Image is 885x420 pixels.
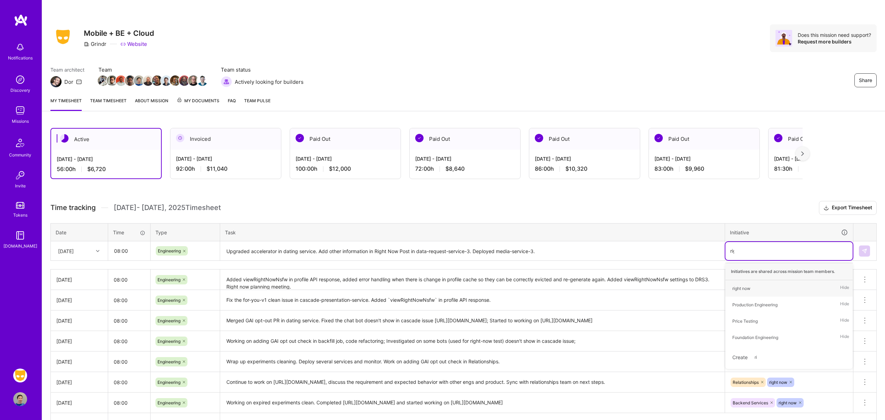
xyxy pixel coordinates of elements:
[840,333,849,342] span: Hide
[198,75,207,87] a: Team Member Avatar
[197,75,208,86] img: Team Member Avatar
[16,202,24,209] img: tokens
[862,248,867,254] img: Submit
[13,228,27,242] img: guide book
[221,352,724,371] textarea: Wrap up experiments cleaning. Deploy several services and monitor. Work on adding GAI opt out che...
[840,300,849,309] span: Hide
[134,75,144,86] img: Team Member Avatar
[654,165,754,172] div: 83:00 h
[244,98,271,103] span: Team Pulse
[56,379,102,386] div: [DATE]
[125,75,135,86] img: Team Member Avatar
[177,97,219,105] span: My Documents
[60,134,69,143] img: Active
[8,54,33,62] div: Notifications
[685,165,704,172] span: $9,960
[108,394,150,412] input: HH:MM
[108,242,150,260] input: HH:MM
[13,168,27,182] img: Invite
[56,317,102,324] div: [DATE]
[50,27,75,46] img: Company Logo
[535,165,634,172] div: 86:00 h
[57,155,155,163] div: [DATE] - [DATE]
[51,129,161,150] div: Active
[113,229,145,236] div: Time
[56,358,102,365] div: [DATE]
[135,75,144,87] a: Team Member Avatar
[733,380,759,385] span: Relationships
[90,97,127,111] a: Team timesheet
[221,66,304,73] span: Team status
[177,97,219,111] a: My Documents
[732,334,778,341] div: Foundation Engineering
[50,76,62,87] img: Team Architect
[50,66,85,73] span: Team architect
[11,369,29,382] a: Grindr: Mobile + BE + Cloud
[56,399,102,406] div: [DATE]
[176,165,275,172] div: 92:00 h
[116,75,126,86] img: Team Member Avatar
[108,373,150,391] input: HH:MM
[774,134,782,142] img: Paid Out
[96,249,99,253] i: icon Chevron
[12,118,29,125] div: Missions
[221,393,724,412] textarea: Working on expired experiments clean. Completed [URL][DOMAIN_NAME] and started working on [URL][D...
[221,332,724,351] textarea: Working on adding GAI opt out check in backfill job, code refactoring; Investigated on some bots ...
[98,66,207,73] span: Team
[798,32,871,38] div: Does this mission need support?
[221,291,724,310] textarea: Fix the for-you-v1 clean issue in cascade-presentation-service. Added `viewRightNowNsfw` in profi...
[15,182,26,189] div: Invite
[798,38,871,45] div: Request more builders
[13,392,27,406] img: User Avatar
[84,41,89,47] i: icon CompanyGray
[220,223,725,241] th: Task
[730,228,848,236] div: Initiative
[769,128,879,150] div: Paid Out
[221,270,724,289] textarea: Added viewRightNowNsfw in profile API response, added error handling when there is change in prof...
[535,155,634,162] div: [DATE] - [DATE]
[14,14,28,26] img: logo
[654,155,754,162] div: [DATE] - [DATE]
[162,75,171,87] a: Team Member Avatar
[565,165,587,172] span: $10,320
[840,284,849,293] span: Hide
[221,373,724,392] textarea: Continue to work on [URL][DOMAIN_NAME], discuss the requirement and expected behavior with other ...
[98,75,107,87] a: Team Member Avatar
[108,270,150,289] input: HH:MM
[725,263,853,280] div: Initiatives are shared across mission team members.
[819,201,877,215] button: Export Timesheet
[296,165,395,172] div: 100:00 h
[410,128,520,150] div: Paid Out
[144,75,153,87] a: Team Member Avatar
[158,248,181,253] span: Engineering
[654,134,663,142] img: Paid Out
[176,155,275,162] div: [DATE] - [DATE]
[11,392,29,406] a: User Avatar
[76,79,82,84] i: icon Mail
[114,203,221,212] span: [DATE] - [DATE] , 2025 Timesheet
[120,40,147,48] a: Website
[189,75,198,87] a: Team Member Avatar
[774,155,874,162] div: [DATE] - [DATE]
[108,353,150,371] input: HH:MM
[840,316,849,326] span: Hide
[823,204,829,212] i: icon Download
[415,165,515,172] div: 72:00 h
[221,76,232,87] img: Actively looking for builders
[529,128,640,150] div: Paid Out
[135,97,168,111] a: About Mission
[158,359,180,364] span: Engineering
[3,242,37,250] div: [DOMAIN_NAME]
[84,29,154,38] h3: Mobile + BE + Cloud
[171,75,180,87] a: Team Member Avatar
[108,291,150,309] input: HH:MM
[56,338,102,345] div: [DATE]
[296,134,304,142] img: Paid Out
[296,155,395,162] div: [DATE] - [DATE]
[126,75,135,87] a: Team Member Avatar
[58,247,74,255] div: [DATE]
[56,276,102,283] div: [DATE]
[649,128,759,150] div: Paid Out
[732,285,750,292] div: right now
[158,380,180,385] span: Engineering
